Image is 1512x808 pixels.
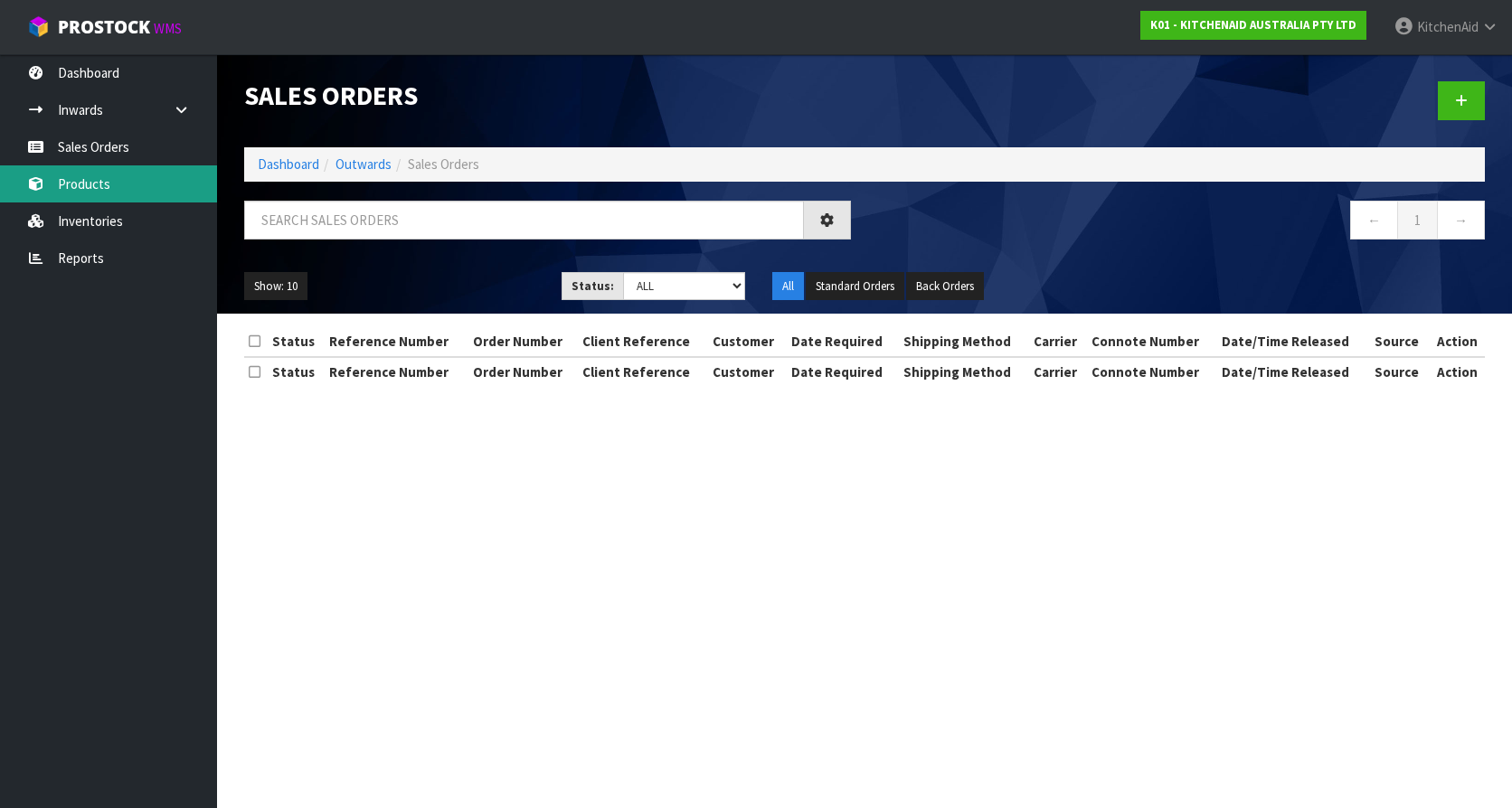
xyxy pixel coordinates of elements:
th: Client Reference [578,327,708,356]
th: Customer [708,357,787,386]
button: All [772,272,804,301]
th: Carrier [1029,327,1088,356]
button: Show: 10 [244,272,307,301]
th: Connote Number [1087,327,1217,356]
th: Connote Number [1087,357,1217,386]
button: Back Orders [906,272,984,301]
th: Order Number [468,357,579,386]
small: WMS [154,20,182,37]
th: Reference Number [325,357,468,386]
th: Reference Number [325,327,468,356]
th: Date Required [787,327,899,356]
button: Standard Orders [806,272,904,301]
th: Action [1430,327,1485,356]
th: Order Number [468,327,579,356]
strong: K01 - KITCHENAID AUSTRALIA PTY LTD [1150,17,1356,33]
strong: Status: [572,278,614,294]
a: 1 [1397,201,1438,240]
th: Client Reference [578,357,708,386]
th: Source [1370,327,1430,356]
th: Status [268,357,326,386]
th: Shipping Method [899,327,1029,356]
h1: Sales Orders [244,81,851,110]
th: Source [1370,357,1430,386]
img: cube-alt.png [27,15,50,38]
input: Search sales orders [244,201,804,240]
th: Status [268,327,326,356]
nav: Page navigation [878,201,1485,245]
a: → [1437,201,1485,240]
span: KitchenAid [1417,18,1479,35]
th: Date/Time Released [1217,327,1369,356]
a: Outwards [335,155,392,173]
th: Shipping Method [899,357,1029,386]
span: Sales Orders [408,155,479,173]
th: Date/Time Released [1217,357,1369,386]
a: ← [1350,201,1398,240]
span: ProStock [58,15,150,39]
th: Action [1430,357,1485,386]
a: Dashboard [258,155,319,173]
th: Carrier [1029,357,1088,386]
th: Date Required [787,357,899,386]
th: Customer [708,327,787,356]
